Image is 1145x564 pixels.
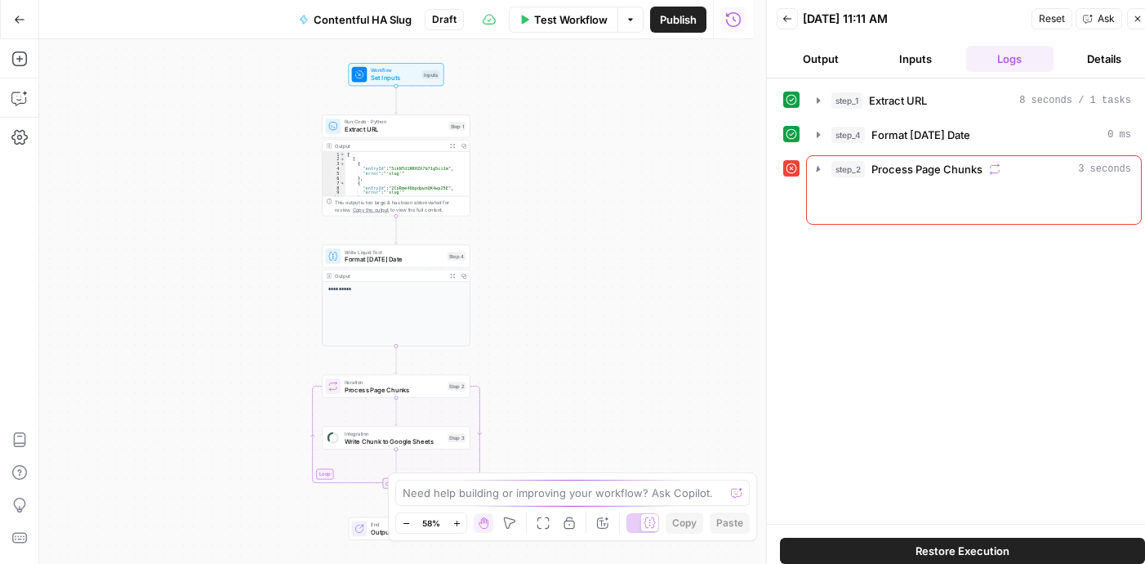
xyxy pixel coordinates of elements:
div: 10 [323,195,345,200]
span: Copy the output [353,207,389,213]
span: Extract URL [345,125,445,135]
span: 3 seconds [1078,162,1131,177]
span: step_1 [831,92,862,109]
span: 0 ms [1107,128,1131,142]
span: 8 seconds / 1 tasks [1019,93,1131,108]
div: 5 [323,171,345,176]
div: This output is too large & has been abbreviated for review. to view the full content. [335,199,466,214]
span: Restore Execution [916,543,1009,559]
span: Toggle code folding, rows 7 through 10 [340,181,345,186]
div: 4 [323,166,345,171]
button: Output [777,46,865,72]
div: Output [335,142,443,150]
div: 9 [323,190,345,195]
span: Output [371,527,436,537]
button: 0 ms [807,122,1141,148]
span: Extract URL [869,92,927,109]
span: Run Code · Python [345,118,445,125]
g: Edge from step_2 to step_3 [394,397,398,425]
span: Iteration [345,378,444,386]
button: 3 seconds [807,156,1141,182]
div: 2 [323,157,345,162]
button: 8 seconds / 1 tasks [807,87,1141,114]
div: Step 3 [448,433,466,442]
span: End [371,521,436,528]
span: Publish [660,11,697,28]
button: Copy [666,513,703,534]
span: Draft [432,12,457,27]
span: Set Inputs [371,73,418,83]
div: Write Liquid TextFormat [DATE] DateStep 4Output**** ***** [322,244,470,346]
span: Write Chunk to Google Sheets [345,436,444,446]
button: Restore Execution [780,538,1145,564]
div: 1 [323,152,345,157]
div: 7 [323,181,345,186]
span: Process Page Chunks [871,161,982,177]
div: Inputs [422,70,440,79]
span: Format [DATE] Date [871,127,970,143]
button: Publish [650,7,706,33]
div: WorkflowSet InputsInputs [322,63,470,86]
div: Complete [382,478,409,489]
div: IntegrationWrite Chunk to Google SheetsStep 3 [322,427,470,450]
g: Edge from start to step_1 [394,86,398,114]
span: Format [DATE] Date [345,255,443,265]
span: Copy [672,516,697,530]
span: Ask [1098,11,1115,26]
span: Toggle code folding, rows 2 through 663 [340,157,345,162]
div: Step 4 [448,252,466,261]
div: LoopIterationProcess Page ChunksStep 2 [322,374,470,397]
span: Toggle code folding, rows 1 through 664 [340,152,345,157]
span: Paste [716,516,743,530]
button: Inputs [871,46,960,72]
div: Step 2 [448,382,466,391]
span: Toggle code folding, rows 3 through 6 [340,162,345,167]
div: Run Code · PythonExtract URLStep 1Output[ [ { "entryId":"5ikNTd1RRHZA7b71g5ci1m", "error":"'slug'... [322,114,470,216]
span: Process Page Chunks [345,385,444,395]
button: Test Workflow [509,7,617,33]
span: 58% [422,517,440,530]
div: Output [335,272,443,280]
button: Reset [1031,8,1072,29]
button: Contentful HA Slug [289,7,421,33]
button: Paste [710,513,750,534]
span: Reset [1039,11,1065,26]
span: Write Liquid Text [345,248,443,256]
button: Logs [966,46,1054,72]
span: Workflow [371,66,418,74]
div: 3 [323,162,345,167]
div: 6 [323,176,345,181]
g: Edge from step_4 to step_2 [394,346,398,374]
button: Ask [1076,8,1122,29]
g: Edge from step_1 to step_4 [394,216,398,244]
div: 8 [323,186,345,190]
span: step_4 [831,127,865,143]
div: EndOutput [322,517,470,540]
div: Complete [322,478,470,489]
span: Test Workflow [534,11,608,28]
div: Step 1 [448,122,466,131]
span: step_2 [831,161,865,177]
span: Contentful HA Slug [314,11,412,28]
span: Integration [345,430,444,437]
